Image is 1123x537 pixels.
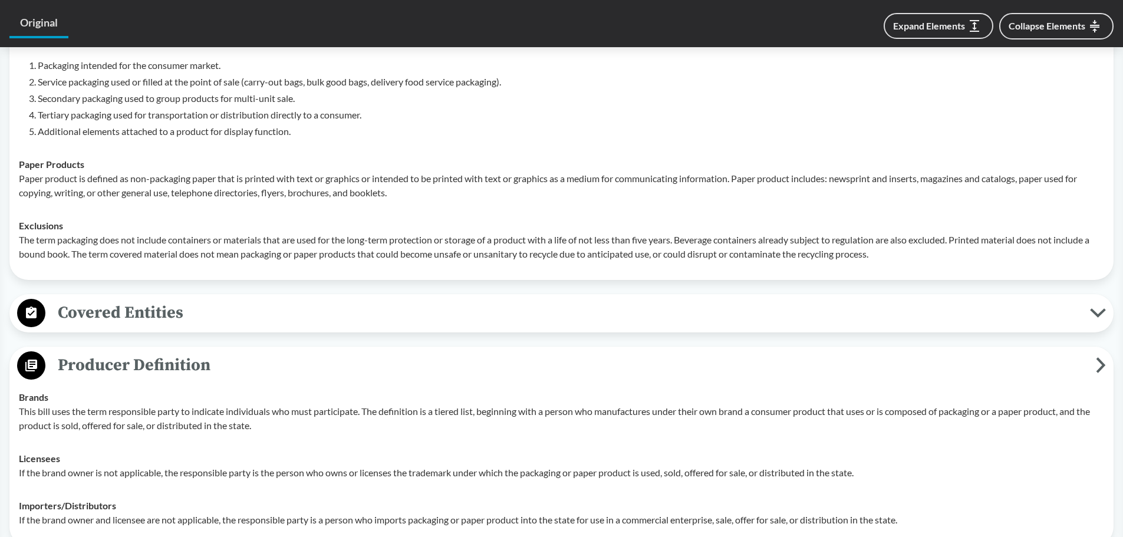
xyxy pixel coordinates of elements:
strong: Brands [19,391,48,403]
strong: Licensees [19,453,60,464]
p: This bill uses the term responsible party to indicate individuals who must participate. The defin... [19,404,1104,433]
p: Paper product is defined as non-packaging paper that is printed with text or graphics or intended... [19,172,1104,200]
button: Covered Entities [14,298,1109,328]
li: Service packaging used or filled at the point of sale (carry-out bags, bulk good bags, delivery f... [38,75,1104,89]
li: Additional elements attached to a product for display function. [38,124,1104,139]
strong: Paper Products [19,159,84,170]
li: Secondary packaging used to group products for multi-unit sale. [38,91,1104,106]
span: Covered Entities [45,299,1090,326]
p: The term packaging does not include containers or materials that are used for the long-term prote... [19,233,1104,261]
strong: Importers/​Distributors [19,500,116,511]
button: Expand Elements [884,13,993,39]
button: Collapse Elements [999,13,1114,39]
a: Original [9,9,68,38]
strong: Exclusions [19,220,63,231]
p: If the brand owner is not applicable, the responsible party is the person who owns or licenses th... [19,466,1104,480]
li: Tertiary packaging used for transportation or distribution directly to a consumer. [38,108,1104,122]
span: Producer Definition [45,352,1096,378]
li: Packaging intended for the consumer market. [38,58,1104,73]
p: If the brand owner and licensee are not applicable, the responsible party is a person who imports... [19,513,1104,527]
button: Producer Definition [14,351,1109,381]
